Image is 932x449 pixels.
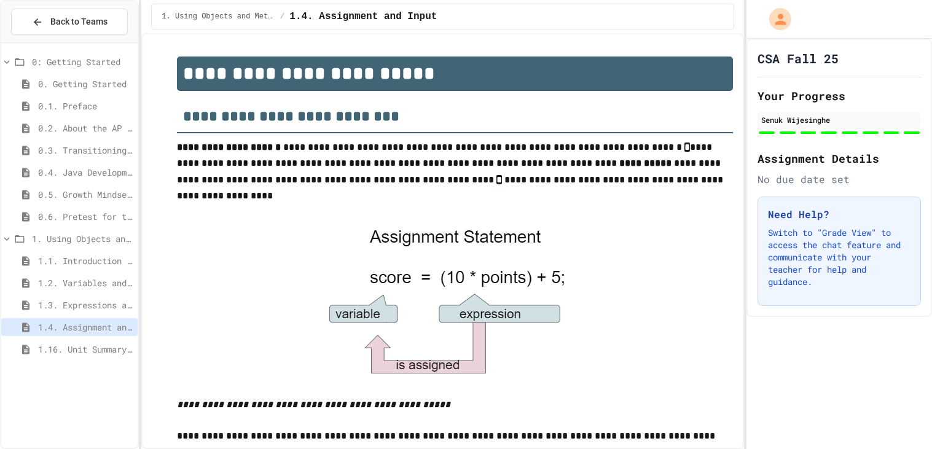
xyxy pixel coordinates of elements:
span: 1.4. Assignment and Input [289,9,437,24]
span: 0.4. Java Development Environments [38,166,133,179]
span: 1.16. Unit Summary 1a (1.1-1.6) [38,343,133,356]
span: 0.2. About the AP CSA Exam [38,122,133,135]
p: Switch to "Grade View" to access the chat feature and communicate with your teacher for help and ... [768,227,910,288]
h1: CSA Fall 25 [758,50,839,67]
h2: Assignment Details [758,150,921,167]
span: 1.2. Variables and Data Types [38,276,133,289]
div: My Account [756,5,794,33]
span: 0.6. Pretest for the AP CSA Exam [38,210,133,223]
span: / [280,12,284,21]
span: Back to Teams [50,15,108,28]
span: 1. Using Objects and Methods [162,12,275,21]
h3: Need Help? [768,207,910,222]
span: 0.3. Transitioning from AP CSP to AP CSA [38,144,133,157]
h2: Your Progress [758,87,921,104]
span: 0.5. Growth Mindset and Pair Programming [38,188,133,201]
span: 1. Using Objects and Methods [32,232,133,245]
span: 1.3. Expressions and Output [New] [38,299,133,311]
div: Senuk Wijesinghe [761,114,917,125]
span: 0: Getting Started [32,55,133,68]
button: Back to Teams [11,9,128,35]
span: 1.4. Assignment and Input [38,321,133,334]
span: 1.1. Introduction to Algorithms, Programming, and Compilers [38,254,133,267]
div: No due date set [758,172,921,187]
span: 0. Getting Started [38,77,133,90]
span: 0.1. Preface [38,100,133,112]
